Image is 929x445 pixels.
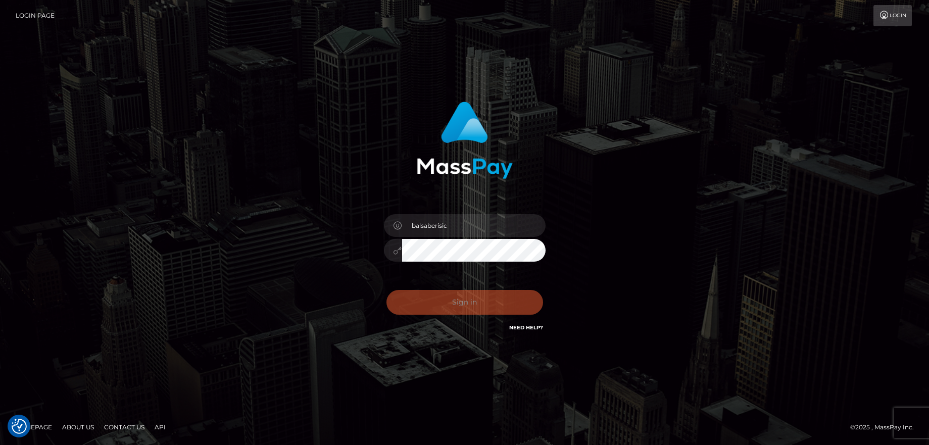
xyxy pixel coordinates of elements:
a: Contact Us [100,419,149,435]
a: Need Help? [509,324,543,331]
a: About Us [58,419,98,435]
a: Login Page [16,5,55,26]
img: MassPay Login [417,102,513,179]
div: © 2025 , MassPay Inc. [850,422,921,433]
a: Homepage [11,419,56,435]
input: Username... [402,214,546,237]
img: Revisit consent button [12,419,27,434]
a: API [151,419,170,435]
button: Consent Preferences [12,419,27,434]
a: Login [873,5,912,26]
